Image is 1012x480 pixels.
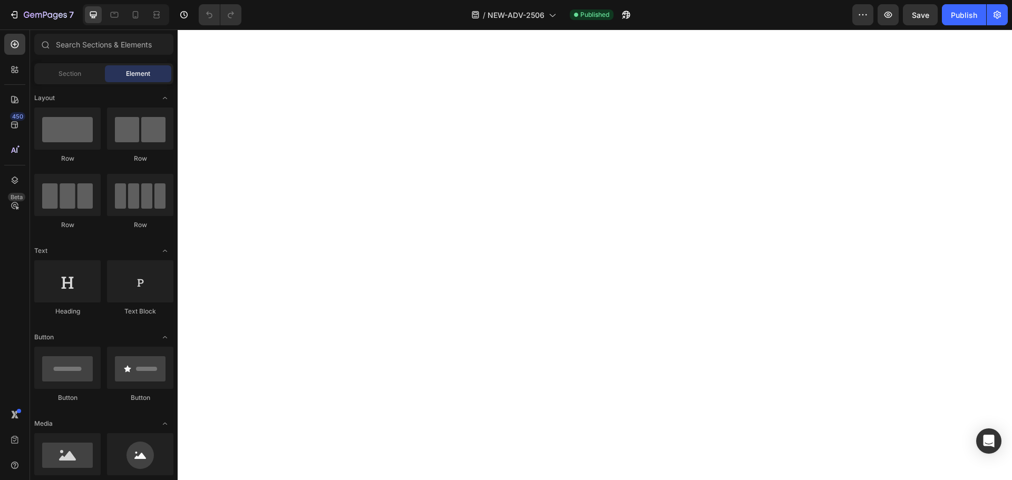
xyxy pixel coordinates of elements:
[34,419,53,428] span: Media
[34,154,101,163] div: Row
[126,69,150,79] span: Element
[10,112,25,121] div: 450
[107,307,173,316] div: Text Block
[69,8,74,21] p: 7
[903,4,938,25] button: Save
[488,9,544,21] span: NEW-ADV-2506
[942,4,986,25] button: Publish
[157,90,173,106] span: Toggle open
[107,154,173,163] div: Row
[4,4,79,25] button: 7
[59,69,81,79] span: Section
[34,34,173,55] input: Search Sections & Elements
[34,393,101,403] div: Button
[107,393,173,403] div: Button
[580,10,609,19] span: Published
[912,11,929,19] span: Save
[107,220,173,230] div: Row
[34,220,101,230] div: Row
[34,332,54,342] span: Button
[8,193,25,201] div: Beta
[178,30,1012,480] iframe: Design area
[976,428,1001,454] div: Open Intercom Messenger
[483,9,485,21] span: /
[157,415,173,432] span: Toggle open
[34,93,55,103] span: Layout
[157,329,173,346] span: Toggle open
[34,307,101,316] div: Heading
[157,242,173,259] span: Toggle open
[34,246,47,256] span: Text
[199,4,241,25] div: Undo/Redo
[951,9,977,21] div: Publish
